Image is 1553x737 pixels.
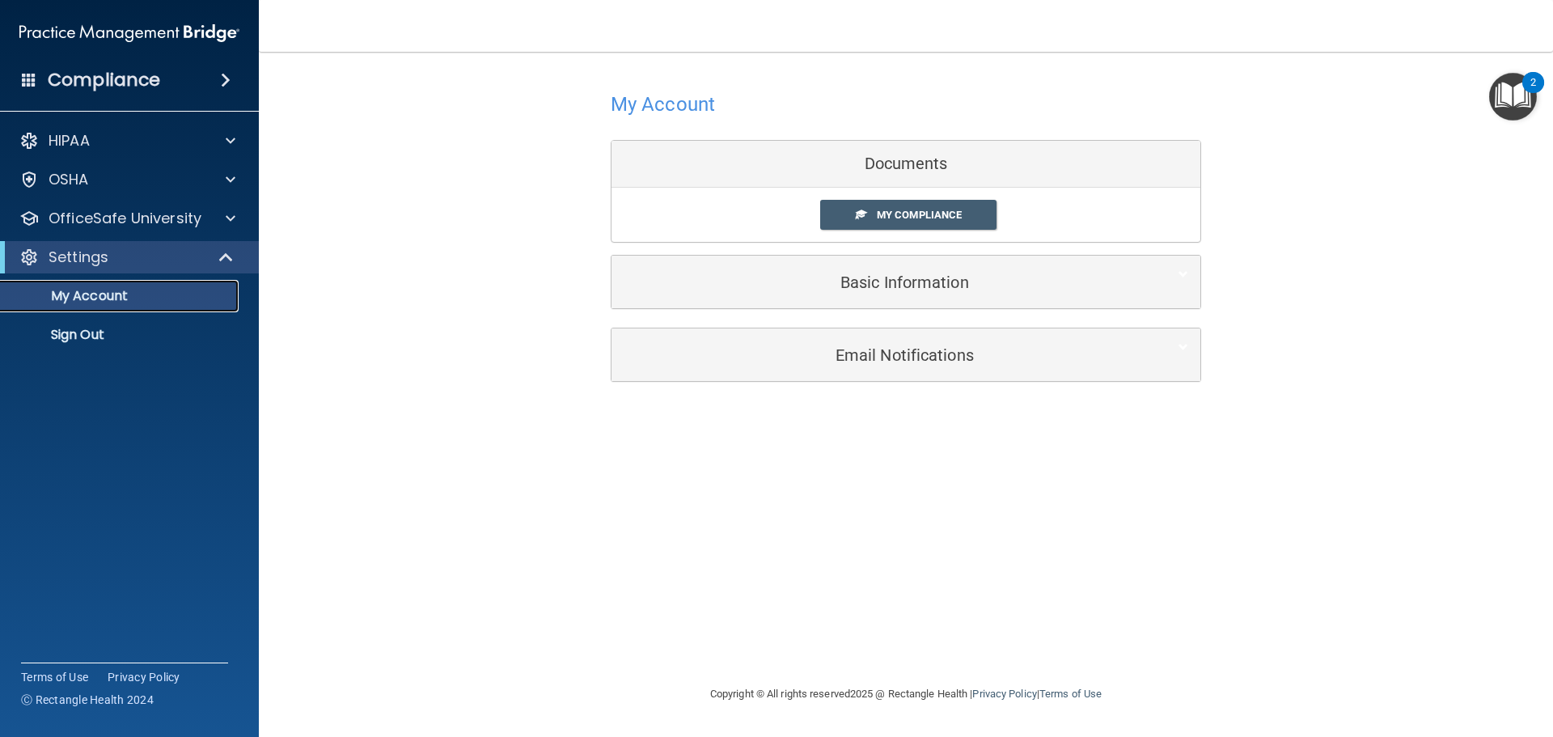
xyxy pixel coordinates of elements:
[624,264,1188,300] a: Basic Information
[611,94,715,115] h4: My Account
[611,141,1200,188] div: Documents
[21,669,88,685] a: Terms of Use
[108,669,180,685] a: Privacy Policy
[19,248,235,267] a: Settings
[19,17,239,49] img: PMB logo
[49,131,90,150] p: HIPAA
[19,131,235,150] a: HIPAA
[11,327,231,343] p: Sign Out
[49,248,108,267] p: Settings
[48,69,160,91] h4: Compliance
[1530,83,1536,104] div: 2
[1039,688,1102,700] a: Terms of Use
[624,337,1188,373] a: Email Notifications
[21,692,154,708] span: Ⓒ Rectangle Health 2024
[624,273,1139,291] h5: Basic Information
[11,288,231,304] p: My Account
[19,209,235,228] a: OfficeSafe University
[49,209,201,228] p: OfficeSafe University
[1489,73,1537,121] button: Open Resource Center, 2 new notifications
[49,170,89,189] p: OSHA
[624,346,1139,364] h5: Email Notifications
[611,668,1201,720] div: Copyright © All rights reserved 2025 @ Rectangle Health | |
[19,170,235,189] a: OSHA
[972,688,1036,700] a: Privacy Policy
[877,209,962,221] span: My Compliance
